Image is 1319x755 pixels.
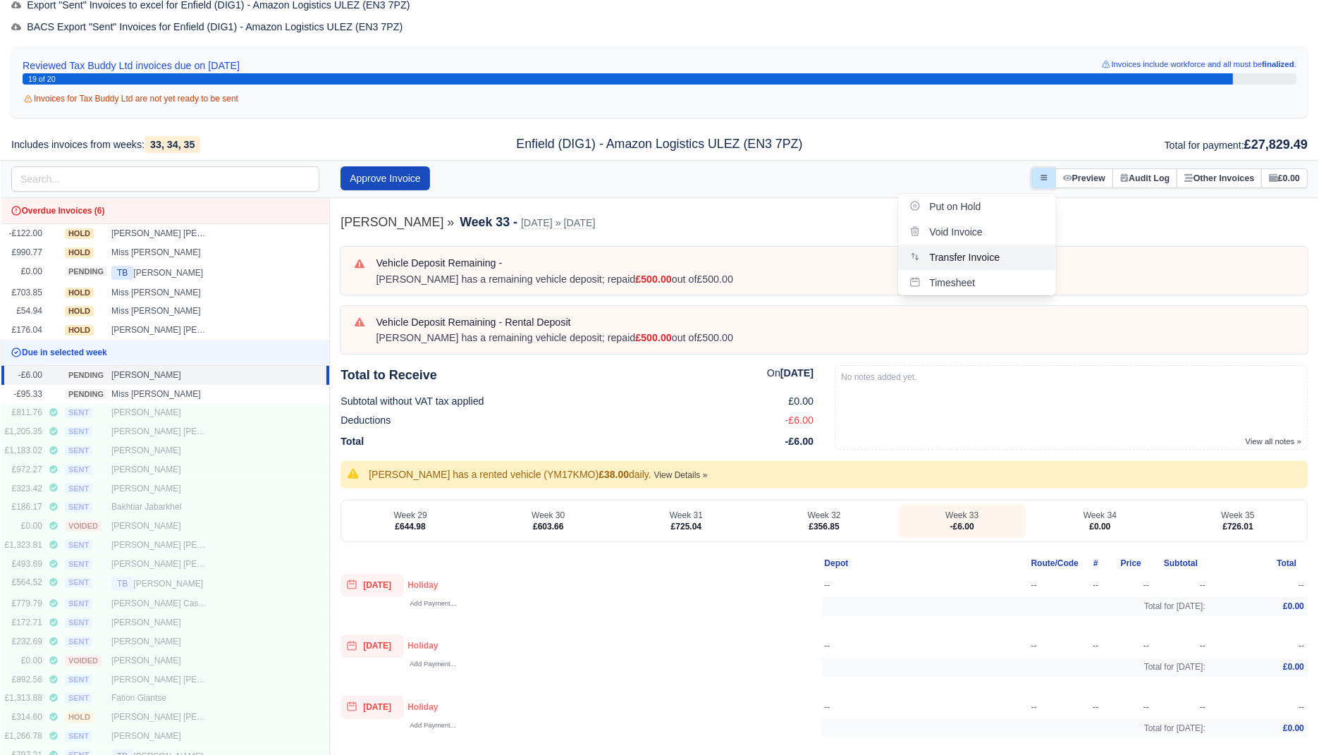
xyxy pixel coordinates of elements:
th: # [1082,553,1110,574]
span: £27,829.49 [1244,137,1308,152]
span: Invoices for Tax Buddy Ltd are not yet ready to be sent [23,94,238,104]
span: sent [65,599,92,609]
span: sent [65,465,92,475]
td: £1,323.81 [1,536,46,555]
span: -£6.00 [785,434,814,450]
strong: Holiday [407,702,438,712]
a: View Details » [651,469,708,480]
td: -- [821,696,1028,719]
div: Fation Giantse [111,692,210,704]
td: -£122.00 [1,223,46,243]
span: hold [65,325,94,336]
small: View all notes » [1246,437,1301,446]
div: [PERSON_NAME] [PERSON_NAME] [111,558,210,570]
small: Invoices include workforce and all must be . [1100,58,1296,74]
strong: £500.00 [635,274,671,285]
td: -- [1209,696,1308,719]
div: [PERSON_NAME] [111,636,210,648]
div: On [767,365,814,385]
td: -- [1153,574,1209,597]
span: [DATE] [341,574,404,597]
td: £314.60 [1,708,46,727]
td: -- [1028,574,1082,597]
h6: Vehicle Deposit Remaining - [376,257,1294,269]
strong: finalized [1262,60,1294,68]
a: Add Payment... [410,598,456,608]
td: £811.76 [1,403,46,422]
td: £972.27 [1,460,46,479]
button: Approve Invoice [341,166,429,190]
span: sent [65,446,92,456]
span: sent [65,540,92,551]
span: sent [65,693,92,704]
a: Transfer Invoice [898,245,1056,270]
a: Timesheet [898,270,1056,295]
span: £644.98 [395,522,425,532]
div: 19 of 20 [28,73,1291,85]
td: £1,313.88 [1,689,46,708]
span: £726.01 [1222,522,1253,532]
a: 19 of 20 [23,73,1296,85]
div: Miss [PERSON_NAME] [111,247,210,259]
td: £176.04 [1,321,46,340]
div: Bakhtiar Jabarkhel [111,501,210,513]
div: Week 34 [1043,510,1158,521]
div: Total [341,431,814,453]
td: £186.17 [1,498,46,517]
td: £54.94 [1,302,46,321]
div: Total for payment: [879,135,1318,154]
div: Week 30 [491,510,606,521]
span: pending [65,266,107,277]
span: sent [65,618,92,628]
td: £0.00 [1,651,46,670]
div: [PERSON_NAME] [111,407,210,419]
div: [PERSON_NAME] Cascais [PERSON_NAME] [111,598,210,610]
td: £0.00 [1,262,46,283]
h5: Enfield (DIG1) - Amazon Logistics ULEZ (EN3 7PZ) [450,137,869,152]
td: £232.69 [1,632,46,651]
div: Week 31 [629,510,744,521]
h6: Vehicle Deposit Remaining - Rental Deposit [376,317,1294,329]
div: Subtotal without VAT tax applied [341,393,814,410]
span: hold [65,288,94,298]
span: -£6.00 [785,412,814,429]
strong: £38.00 [599,469,629,480]
td: £564.52 [1,573,46,594]
span: -£6.00 [950,522,974,532]
th: Total [1209,553,1308,574]
div: [PERSON_NAME] [PERSON_NAME] [111,426,210,438]
td: £892.56 [1,670,46,689]
span: sent [65,426,92,437]
div: Miss [PERSON_NAME] [111,287,210,299]
strong: £500.00 [635,332,671,343]
iframe: Chat Widget [1249,687,1319,755]
div: [PERSON_NAME] has a rented vehicle (YM17KMO) daily. [369,467,707,481]
td: £1,266.78 [1,727,46,746]
td: -- [1028,696,1082,719]
div: [PERSON_NAME] [PERSON_NAME] [111,324,210,336]
td: £990.77 [1,243,46,262]
span: hold [65,228,94,239]
th: Price [1110,553,1153,574]
div: Week 33 [904,510,1020,521]
div: Includes invoices from weeks: [1,137,440,153]
span: £0.00 [1283,601,1304,611]
div: Overdue Invoices (6) [5,202,326,220]
span: sent [65,484,92,494]
td: £703.85 [1,283,46,302]
button: Audit Log [1112,168,1178,189]
span: £603.66 [533,522,563,532]
strong: [DATE] [780,367,814,379]
div: [PERSON_NAME] [PERSON_NAME] [111,711,210,723]
td: -- [1110,574,1153,597]
div: Deductions [341,412,814,431]
strong: Holiday [407,641,438,651]
span: £0.00 [789,393,814,410]
td: -- [1110,634,1153,658]
span: TB [111,577,133,591]
td: -- [1153,634,1209,658]
span: £0.00 [1089,522,1110,532]
span: pending [65,370,107,381]
div: [PERSON_NAME] has a remaining vehicle deposit; repaid out of [376,331,1294,345]
td: £779.79 [1,594,46,613]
